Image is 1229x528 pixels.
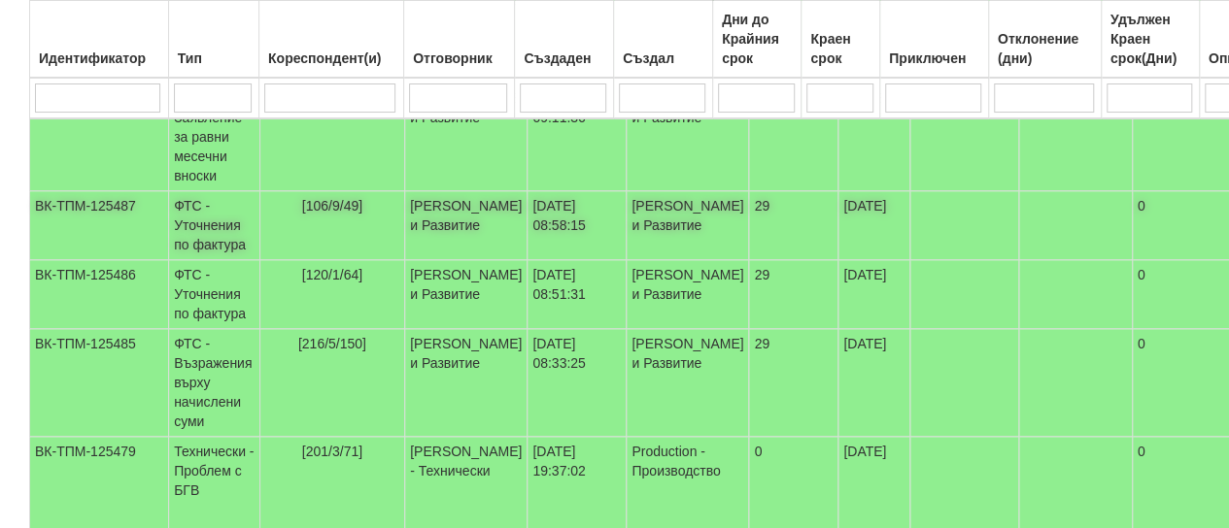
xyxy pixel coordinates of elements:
[528,83,627,191] td: [DATE] 09:11:36
[994,25,1096,72] div: Отклонение (дни)
[528,329,627,437] td: [DATE] 08:33:25
[298,336,366,351] span: [216/5/150]
[169,191,260,260] td: ФТС - Уточнения по фактура
[712,1,801,79] th: Дни до Крайния срок: No sort applied, activate to apply an ascending sort
[405,260,528,329] td: [PERSON_NAME] и Развитие
[528,260,627,329] td: [DATE] 08:51:31
[754,267,769,282] span: 29
[30,83,169,191] td: ВК-ТПМ-125488
[627,260,749,329] td: [PERSON_NAME] и Развитие
[619,45,707,72] div: Създал
[258,1,403,79] th: Кореспондент(и): No sort applied, activate to apply an ascending sort
[405,191,528,260] td: [PERSON_NAME] и Развитие
[988,1,1101,79] th: Отклонение (дни): No sort applied, activate to apply an ascending sort
[627,329,749,437] td: [PERSON_NAME] и Развитие
[35,45,163,72] div: Идентификатор
[405,83,528,191] td: [PERSON_NAME] и Развитие
[528,191,627,260] td: [DATE] 08:58:15
[405,329,528,437] td: [PERSON_NAME] и Развитие
[404,1,515,79] th: Отговорник: No sort applied, activate to apply an ascending sort
[838,329,910,437] td: [DATE]
[1101,1,1199,79] th: Удължен Краен срок(Дни): No sort applied, activate to apply an ascending sort
[627,83,749,191] td: [PERSON_NAME] и Развитие
[168,1,258,79] th: Тип: No sort applied, activate to apply an ascending sort
[409,45,509,72] div: Отговорник
[627,191,749,260] td: [PERSON_NAME] и Развитие
[754,444,762,459] span: 0
[302,444,362,459] span: [201/3/71]
[838,191,910,260] td: [DATE]
[614,1,713,79] th: Създал: No sort applied, activate to apply an ascending sort
[169,83,260,191] td: ФТС - Заявление за равни месечни вноски
[264,45,398,72] div: Кореспондент(и)
[754,198,769,214] span: 29
[169,329,260,437] td: ФТС - Възражения върху начислени суми
[754,336,769,351] span: 29
[30,329,169,437] td: ВК-ТПМ-125485
[174,45,254,72] div: Тип
[1107,6,1194,72] div: Удължен Краен срок(Дни)
[515,1,614,79] th: Създаден: No sort applied, activate to apply an ascending sort
[30,1,169,79] th: Идентификатор: No sort applied, activate to apply an ascending sort
[302,267,362,282] span: [120/1/64]
[30,191,169,260] td: ВК-ТПМ-125487
[802,1,880,79] th: Краен срок: No sort applied, activate to apply an ascending sort
[838,260,910,329] td: [DATE]
[30,260,169,329] td: ВК-ТПМ-125486
[169,260,260,329] td: ФТС - Уточнения по фактура
[838,83,910,191] td: [DATE]
[718,6,796,72] div: Дни до Крайния срок
[806,25,874,72] div: Краен срок
[880,1,989,79] th: Приключен: No sort applied, activate to apply an ascending sort
[885,45,983,72] div: Приключен
[520,45,608,72] div: Създаден
[302,198,362,214] span: [106/9/49]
